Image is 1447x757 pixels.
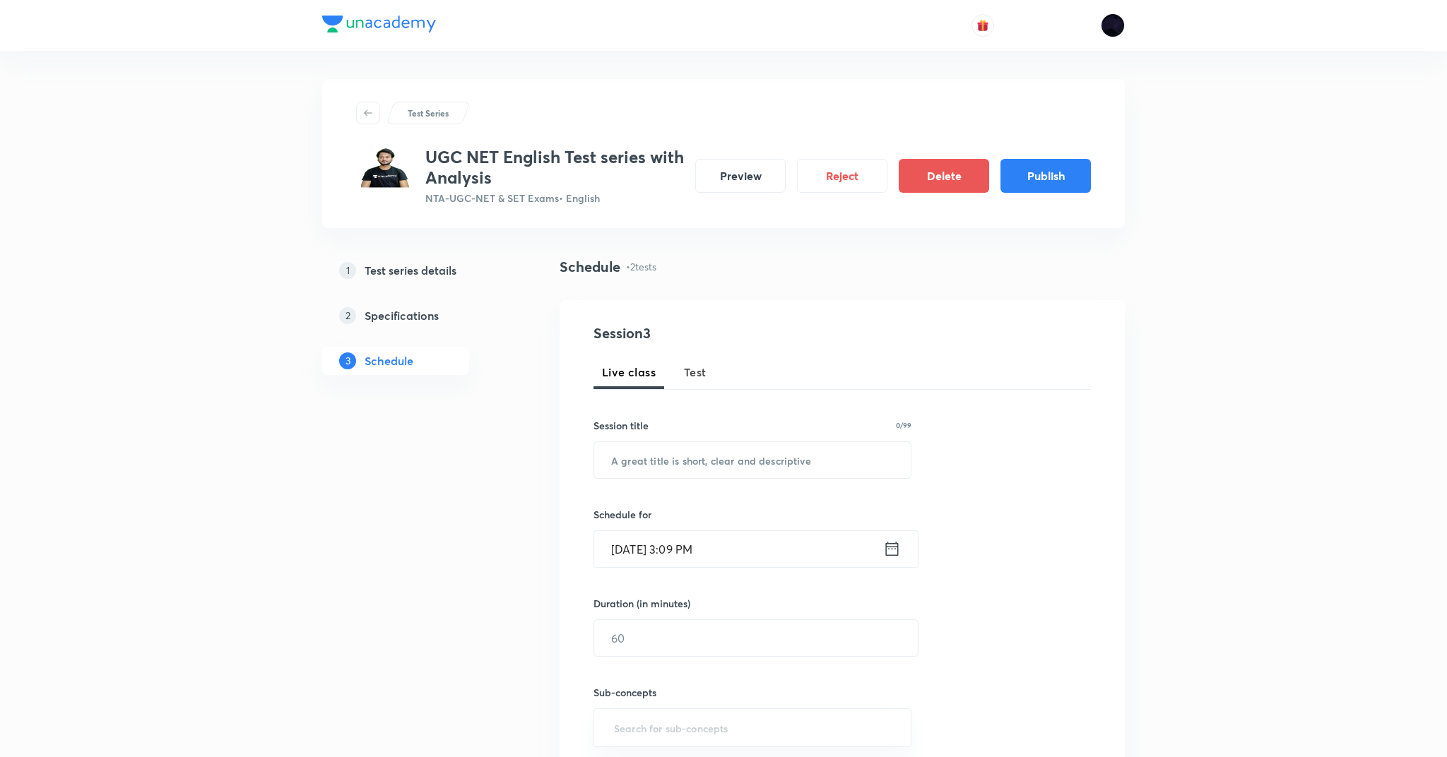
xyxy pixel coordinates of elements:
[594,442,911,478] input: A great title is short, clear and descriptive
[976,19,989,32] img: avatar
[339,262,356,279] p: 1
[365,352,413,369] h5: Schedule
[322,16,436,36] a: Company Logo
[899,159,989,193] button: Delete
[602,364,656,381] span: Live class
[425,191,684,205] p: NTA-UGC-NET & SET Exams • English
[896,422,911,429] p: 0/99
[611,715,894,741] input: Search for sub-concepts
[593,507,911,522] h6: Schedule for
[365,262,456,279] h5: Test series details
[594,620,918,656] input: 60
[408,107,449,119] p: Test Series
[684,364,707,381] span: Test
[593,596,690,611] h6: Duration (in minutes)
[322,302,514,330] a: 2Specifications
[339,352,356,369] p: 3
[593,685,911,700] h6: Sub-concepts
[593,323,851,344] h4: Session 3
[339,307,356,324] p: 2
[322,256,514,285] a: 1Test series details
[1000,159,1091,193] button: Publish
[903,726,906,729] button: Open
[560,256,620,278] h4: Schedule
[593,418,649,433] h6: Session title
[971,14,994,37] button: avatar
[1101,13,1125,37] img: Megha Gor
[695,159,786,193] button: Preview
[322,16,436,32] img: Company Logo
[626,259,656,274] p: • 2 tests
[356,147,414,188] img: d9182840a0f84afcbbfccd57a4637d27.png
[797,159,887,193] button: Reject
[365,307,439,324] h5: Specifications
[425,147,684,188] h3: UGC NET English Test series with Analysis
